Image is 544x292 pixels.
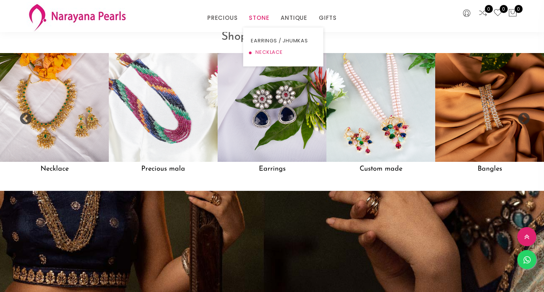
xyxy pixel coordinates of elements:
[251,47,316,58] a: NECKLACE
[218,162,326,176] h5: Earrings
[326,162,435,176] h5: Custom made
[281,12,307,24] a: ANTIQUE
[207,12,237,24] a: PRECIOUS
[485,5,493,13] span: 0
[319,12,337,24] a: GIFTS
[517,113,525,120] button: Next
[493,8,502,18] a: 0
[109,162,218,176] h5: Precious mala
[19,113,27,120] button: Previous
[435,162,544,176] h5: Bangles
[218,53,326,162] img: Earrings
[478,8,488,18] a: 0
[435,53,544,162] img: Bangles
[500,5,508,13] span: 0
[508,8,517,18] button: 0
[251,35,316,47] a: EARRINGS / JHUMKAS
[515,5,523,13] span: 0
[249,12,269,24] a: STONE
[326,53,435,162] img: Custom made
[109,53,218,162] img: Precious mala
